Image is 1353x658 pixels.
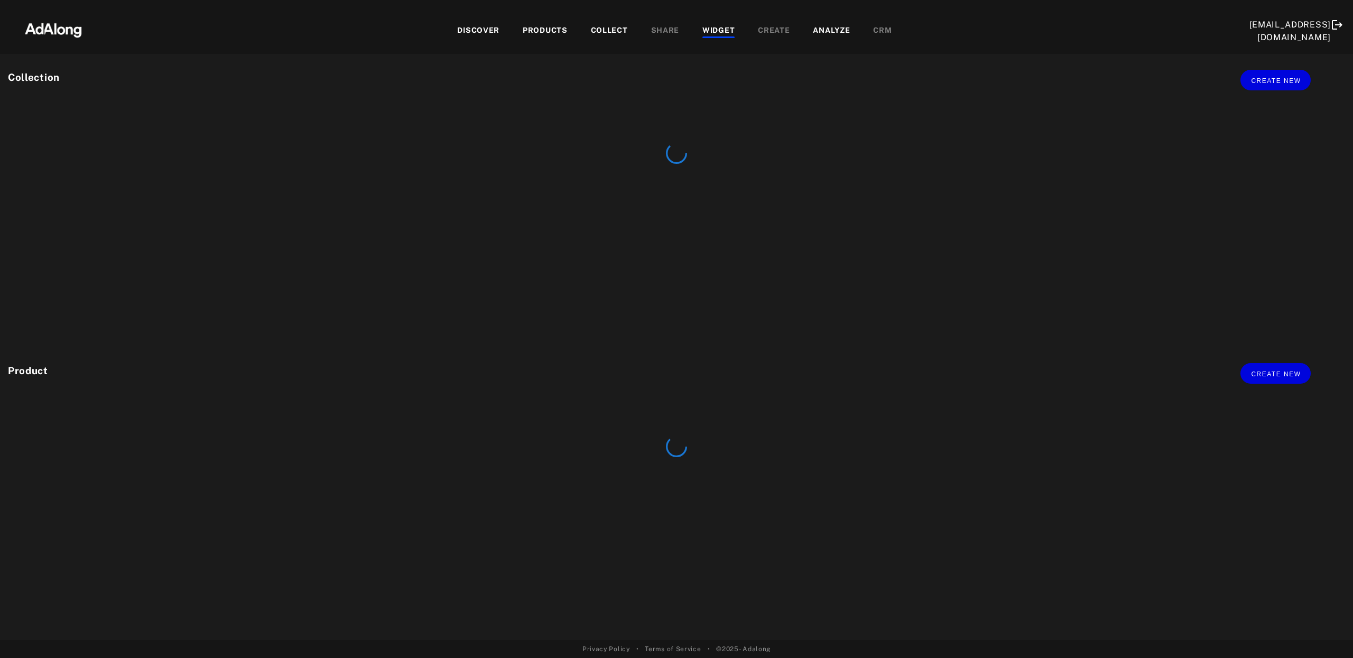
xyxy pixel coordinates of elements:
[1251,77,1301,85] span: Create new
[636,644,639,654] span: •
[716,644,771,654] span: © 2025 - Adalong
[457,25,499,38] div: DISCOVER
[523,25,568,38] div: PRODUCTS
[1249,18,1331,44] div: [EMAIL_ADDRESS][DOMAIN_NAME]
[1240,70,1311,90] button: Create new
[645,644,701,654] a: Terms of Service
[708,644,710,654] span: •
[591,25,628,38] div: COLLECT
[1240,363,1311,384] button: Create new
[873,25,892,38] div: CRM
[813,25,850,38] div: ANALYZE
[702,25,735,38] div: WIDGET
[758,25,790,38] div: CREATE
[7,13,100,45] img: 63233d7d88ed69de3c212112c67096b6.png
[582,644,630,654] a: Privacy Policy
[1251,370,1301,378] span: Create new
[651,25,680,38] div: SHARE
